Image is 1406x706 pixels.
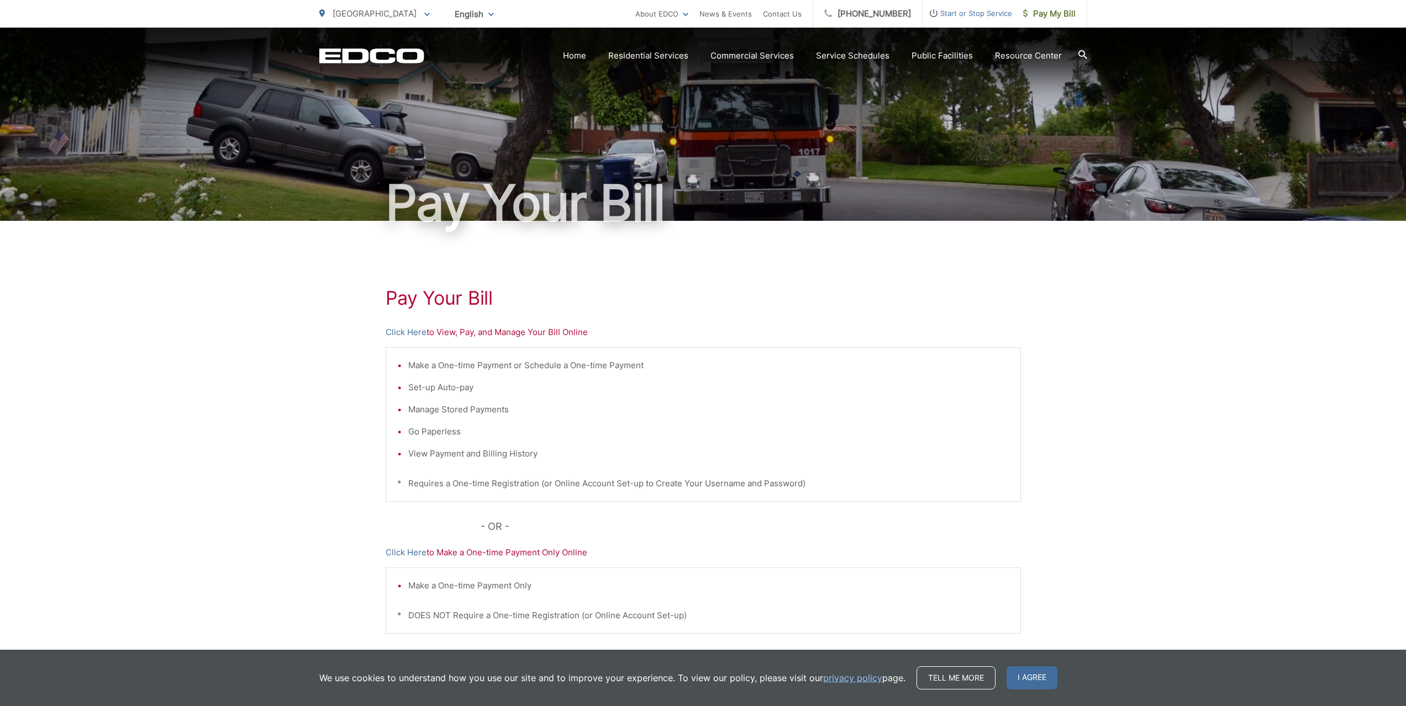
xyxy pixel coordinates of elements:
[763,7,802,20] a: Contact Us
[397,609,1009,622] p: * DOES NOT Require a One-time Registration (or Online Account Set-up)
[446,4,502,24] span: English
[408,403,1009,416] li: Manage Stored Payments
[710,49,794,62] a: Commercial Services
[816,49,889,62] a: Service Schedules
[408,579,1009,592] li: Make a One-time Payment Only
[408,447,1009,460] li: View Payment and Billing History
[408,381,1009,394] li: Set-up Auto-pay
[386,546,426,559] a: Click Here
[333,8,417,19] span: [GEOGRAPHIC_DATA]
[386,326,426,339] a: Click Here
[386,326,1021,339] p: to View, Pay, and Manage Your Bill Online
[699,7,752,20] a: News & Events
[1023,7,1076,20] span: Pay My Bill
[319,176,1087,231] h1: Pay Your Bill
[995,49,1062,62] a: Resource Center
[408,359,1009,372] li: Make a One-time Payment or Schedule a One-time Payment
[1007,666,1057,689] span: I agree
[635,7,688,20] a: About EDCO
[397,477,1009,490] p: * Requires a One-time Registration (or Online Account Set-up to Create Your Username and Password)
[917,666,996,689] a: Tell me more
[481,518,1021,535] p: - OR -
[912,49,973,62] a: Public Facilities
[408,425,1009,438] li: Go Paperless
[823,671,882,684] a: privacy policy
[319,671,905,684] p: We use cookies to understand how you use our site and to improve your experience. To view our pol...
[319,48,424,63] a: EDCD logo. Return to the homepage.
[563,49,586,62] a: Home
[386,546,1021,559] p: to Make a One-time Payment Only Online
[608,49,688,62] a: Residential Services
[386,287,1021,309] h1: Pay Your Bill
